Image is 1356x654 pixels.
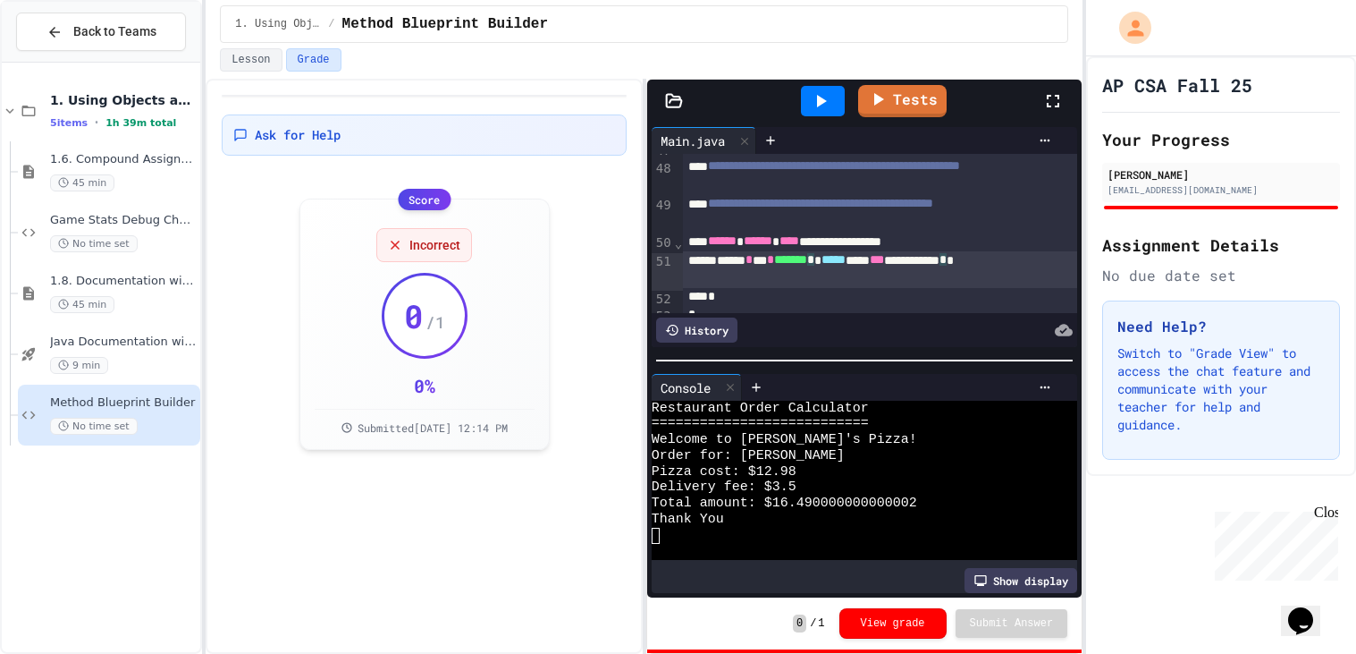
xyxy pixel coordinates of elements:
div: 50 [652,234,674,253]
span: Incorrect [409,236,460,254]
div: No due date set [1102,265,1340,286]
span: / 1 [425,310,445,335]
h2: Your Progress [1102,127,1340,152]
div: 51 [652,253,674,291]
h1: AP CSA Fall 25 [1102,72,1252,98]
span: 0 [793,615,806,633]
div: Console [652,378,720,397]
span: Game Stats Debug Challenge [50,213,197,228]
span: 1. Using Objects and Methods [235,17,321,31]
span: 1 [818,616,824,631]
h3: Need Help? [1117,316,1325,337]
div: Main.java [652,127,756,154]
div: Score [398,189,451,210]
span: Order for: [PERSON_NAME] [652,448,845,464]
button: Submit Answer [956,609,1068,638]
span: 1.8. Documentation with Comments and Preconditions [50,274,197,289]
span: =========================== [652,416,869,432]
div: [EMAIL_ADDRESS][DOMAIN_NAME] [1108,183,1335,197]
span: Total amount: $16.490000000000002 [652,496,917,512]
span: / [328,17,334,31]
div: [PERSON_NAME] [1108,166,1335,183]
div: 0 % [414,373,435,398]
span: Delivery fee: $3.5 [652,480,796,496]
div: My Account [1100,7,1156,48]
span: Fold line [674,236,683,251]
span: Back to Teams [73,22,156,41]
h2: Assignment Details [1102,233,1340,258]
span: 45 min [50,296,114,313]
iframe: chat widget [1208,505,1338,581]
span: No time set [50,418,138,435]
span: 1.6. Compound Assignment Operators [50,152,197,167]
a: Tests [858,85,947,117]
span: Welcome to [PERSON_NAME]'s Pizza! [652,432,917,448]
div: Show display [964,568,1077,593]
span: No time set [50,235,138,252]
button: View grade [839,608,947,639]
span: / [810,616,816,631]
span: 5 items [50,117,88,129]
span: Submit Answer [970,616,1054,631]
div: Console [652,374,742,401]
button: Back to Teams [16,13,186,51]
button: Lesson [220,48,282,72]
span: 1. Using Objects and Methods [50,92,197,108]
div: 49 [652,197,674,234]
span: Java Documentation with Comments - Topic 1.8 [50,335,197,350]
span: 1h 39m total [105,117,176,129]
span: 0 [404,298,424,334]
span: Restaurant Order Calculator [652,401,869,417]
div: 53 [652,308,674,326]
div: Chat with us now!Close [7,7,123,114]
span: Ask for Help [255,126,341,144]
span: Pizza cost: $12.98 [652,464,796,480]
p: Switch to "Grade View" to access the chat feature and communicate with your teacher for help and ... [1117,344,1325,434]
div: Main.java [652,132,734,150]
span: 45 min [50,174,114,191]
button: Grade [286,48,341,72]
span: Thank You [652,512,724,528]
span: • [95,115,98,130]
span: Method Blueprint Builder [50,395,197,411]
div: 48 [652,160,674,198]
div: 52 [652,291,674,309]
span: 9 min [50,357,108,374]
span: Submitted [DATE] 12:14 PM [358,420,508,435]
iframe: chat widget [1281,582,1338,636]
span: Method Blueprint Builder [342,13,548,35]
div: History [656,318,737,343]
